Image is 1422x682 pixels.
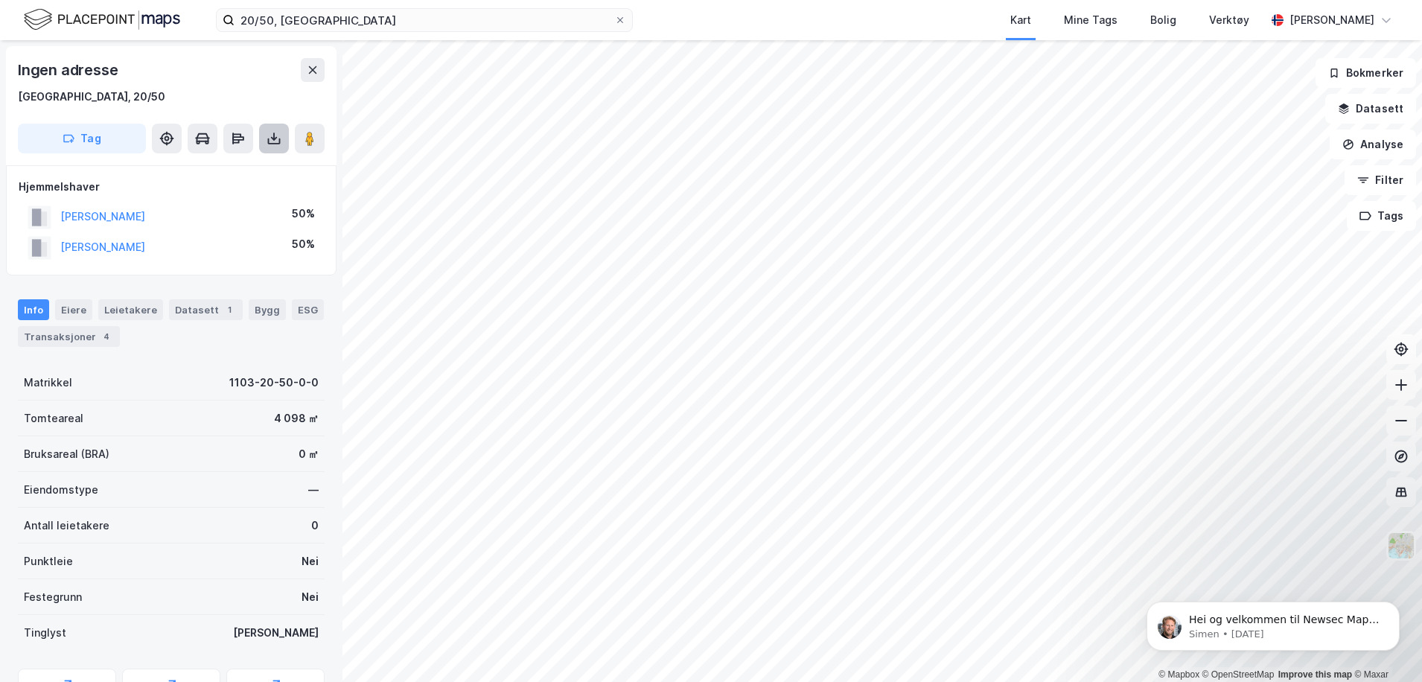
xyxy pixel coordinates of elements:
[1289,11,1374,29] div: [PERSON_NAME]
[292,235,315,253] div: 50%
[1124,570,1422,675] iframe: Intercom notifications message
[1325,94,1416,124] button: Datasett
[18,88,165,106] div: [GEOGRAPHIC_DATA], 20/50
[19,178,324,196] div: Hjemmelshaver
[24,374,72,392] div: Matrikkel
[1345,165,1416,195] button: Filter
[24,517,109,535] div: Antall leietakere
[311,517,319,535] div: 0
[222,302,237,317] div: 1
[1387,532,1415,560] img: Z
[1278,669,1352,680] a: Improve this map
[1010,11,1031,29] div: Kart
[229,374,319,392] div: 1103-20-50-0-0
[235,9,614,31] input: Søk på adresse, matrikkel, gårdeiere, leietakere eller personer
[302,552,319,570] div: Nei
[299,445,319,463] div: 0 ㎡
[1150,11,1176,29] div: Bolig
[1158,669,1199,680] a: Mapbox
[249,299,286,320] div: Bygg
[24,588,82,606] div: Festegrunn
[1316,58,1416,88] button: Bokmerker
[169,299,243,320] div: Datasett
[292,205,315,223] div: 50%
[1209,11,1249,29] div: Verktøy
[55,299,92,320] div: Eiere
[308,481,319,499] div: —
[24,7,180,33] img: logo.f888ab2527a4732fd821a326f86c7f29.svg
[1064,11,1117,29] div: Mine Tags
[24,481,98,499] div: Eiendomstype
[24,445,109,463] div: Bruksareal (BRA)
[1330,130,1416,159] button: Analyse
[18,58,121,82] div: Ingen adresse
[24,409,83,427] div: Tomteareal
[292,299,324,320] div: ESG
[24,624,66,642] div: Tinglyst
[18,326,120,347] div: Transaksjoner
[18,299,49,320] div: Info
[1202,669,1275,680] a: OpenStreetMap
[18,124,146,153] button: Tag
[274,409,319,427] div: 4 098 ㎡
[98,299,163,320] div: Leietakere
[302,588,319,606] div: Nei
[233,624,319,642] div: [PERSON_NAME]
[24,552,73,570] div: Punktleie
[99,329,114,344] div: 4
[1347,201,1416,231] button: Tags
